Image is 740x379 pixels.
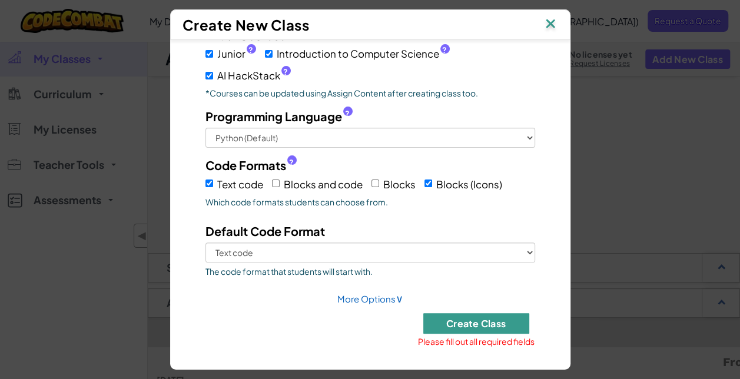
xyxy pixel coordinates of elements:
span: ? [283,67,288,77]
span: Programming Language [205,108,342,125]
input: Blocks and code [272,179,280,187]
input: Blocks [371,179,379,187]
span: Junior [217,45,256,62]
span: Code Formats [205,157,286,174]
span: Text code [217,178,263,191]
input: Introduction to Computer Science? [265,50,273,58]
p: *Courses can be updated using Assign Content after creating class too. [205,87,535,99]
a: More Options [337,293,403,304]
input: AI HackStack? [205,72,213,79]
span: Please fill out all required fields [418,337,535,346]
button: Create Class [423,313,529,334]
span: ? [345,109,350,118]
span: ? [442,45,447,55]
span: Create New Class [182,16,310,34]
span: ? [248,45,253,55]
span: Default Code Format [205,224,325,238]
span: AI HackStack [217,67,291,84]
span: Blocks [383,178,416,191]
input: Junior? [205,50,213,58]
span: Which code formats students can choose from. [205,196,535,208]
span: Blocks and code [284,178,363,191]
span: ? [289,158,294,167]
img: IconClose.svg [543,16,558,34]
input: Text code [205,179,213,187]
span: Introduction to Computer Science [277,45,450,62]
span: Blocks (Icons) [436,178,502,191]
span: ∨ [396,291,403,305]
input: Blocks (Icons) [424,179,432,187]
span: The code format that students will start with. [205,265,535,277]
